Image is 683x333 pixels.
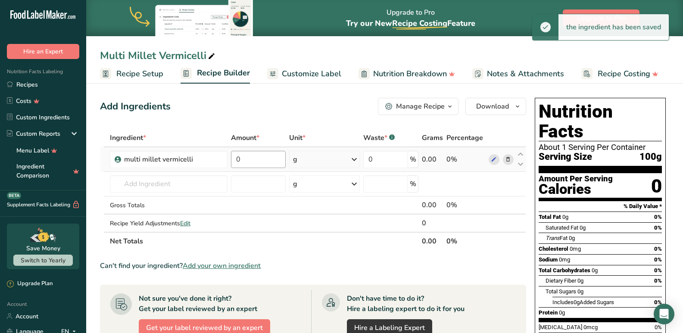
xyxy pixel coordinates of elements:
div: g [293,179,297,189]
div: Gross Totals [110,201,228,210]
div: About 1 Serving Per Container [539,143,662,152]
div: Amount Per Serving [539,175,613,183]
button: Manage Recipe [378,98,458,115]
button: Switch to Yearly [13,255,73,266]
div: 0 [422,218,443,228]
span: 0g [562,214,568,220]
div: Multi Millet Vermicelli [100,48,217,63]
th: 0.00 [420,232,445,250]
span: Recipe Costing [598,68,650,80]
span: Dietary Fiber [546,277,576,284]
span: 0mcg [583,324,598,330]
span: 0% [654,256,662,263]
i: Trans [546,235,560,241]
span: Amount [231,133,259,143]
span: Notes & Attachments [487,68,564,80]
a: Recipe Builder [181,63,250,84]
a: Nutrition Breakdown [359,64,455,84]
span: [MEDICAL_DATA] [539,324,582,330]
span: Total Carbohydrates [539,267,590,274]
span: Total Fat [539,214,561,220]
div: Not sure you've done it right? Get your label reviewed by an expert [139,293,257,314]
span: Try our New Feature [346,18,475,28]
span: Grams [422,133,443,143]
span: Nutrition Breakdown [373,68,447,80]
span: 0% [654,214,662,220]
button: Upgrade to Pro [563,9,639,27]
div: 0.00 [422,154,443,165]
input: Add Ingredient [110,175,228,193]
span: 0g [592,267,598,274]
span: Switch to Yearly [21,256,65,265]
a: Notes & Attachments [472,64,564,84]
span: Fat [546,235,568,241]
span: Customize Label [282,68,341,80]
th: 0% [445,232,487,250]
span: Recipe Setup [116,68,163,80]
span: Download [476,101,509,112]
span: 0g [574,299,580,305]
a: Customize Label [267,64,341,84]
span: 0g [559,309,565,316]
div: Upgrade to Pro [346,0,475,36]
span: Upgrade to Pro [577,13,625,23]
span: 0g [580,224,586,231]
div: Manage Recipe [396,101,445,112]
span: Get your label reviewed by an expert [146,323,263,333]
div: BETA [7,192,21,199]
a: Recipe Setup [100,64,163,84]
span: Recipe Builder [197,67,250,79]
span: 0% [654,277,662,284]
div: the ingredient has been saved [558,14,669,40]
span: 0mg [570,246,581,252]
span: 0% [654,224,662,231]
span: Serving Size [539,152,592,162]
div: multi millet vermicelli [124,154,223,165]
span: Edit [180,219,190,227]
th: Net Totals [108,232,421,250]
span: Saturated Fat [546,224,578,231]
span: Total Sugars [546,288,576,295]
div: Open Intercom Messenger [654,304,674,324]
span: 0g [569,235,575,241]
span: 0mg [559,256,570,263]
div: Can't find your ingredient? [100,261,526,271]
span: 0% [654,299,662,305]
h1: Nutrition Facts [539,102,662,141]
div: 0.00 [422,200,443,210]
span: Cholesterol [539,246,568,252]
span: 0% [655,324,662,330]
section: % Daily Value * [539,201,662,212]
span: Includes Added Sugars [552,299,614,305]
a: Recipe Costing [581,64,658,84]
div: Recipe Yield Adjustments [110,219,228,228]
button: Hire an Expert [7,44,79,59]
div: Upgrade Plan [7,280,53,288]
button: Download [465,98,526,115]
div: Don't have time to do it? Hire a labeling expert to do it for you [347,293,465,314]
div: 0 [651,175,662,198]
span: Sodium [539,256,558,263]
span: Ingredient [110,133,146,143]
div: Add Ingredients [100,100,171,114]
span: Unit [289,133,306,143]
span: Add your own ingredient [183,261,261,271]
div: Calories [539,183,613,196]
span: 0g [577,288,583,295]
div: Waste [363,133,395,143]
div: Save Money [26,244,60,253]
span: Percentage [446,133,483,143]
span: 0% [654,246,662,252]
div: Custom Reports [7,129,60,138]
span: 0g [577,277,583,284]
span: 100g [639,152,662,162]
div: 0% [446,154,485,165]
div: g [293,154,297,165]
div: 0% [446,200,485,210]
span: 0% [654,267,662,274]
span: Protein [539,309,558,316]
span: Recipe Costing [392,18,447,28]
